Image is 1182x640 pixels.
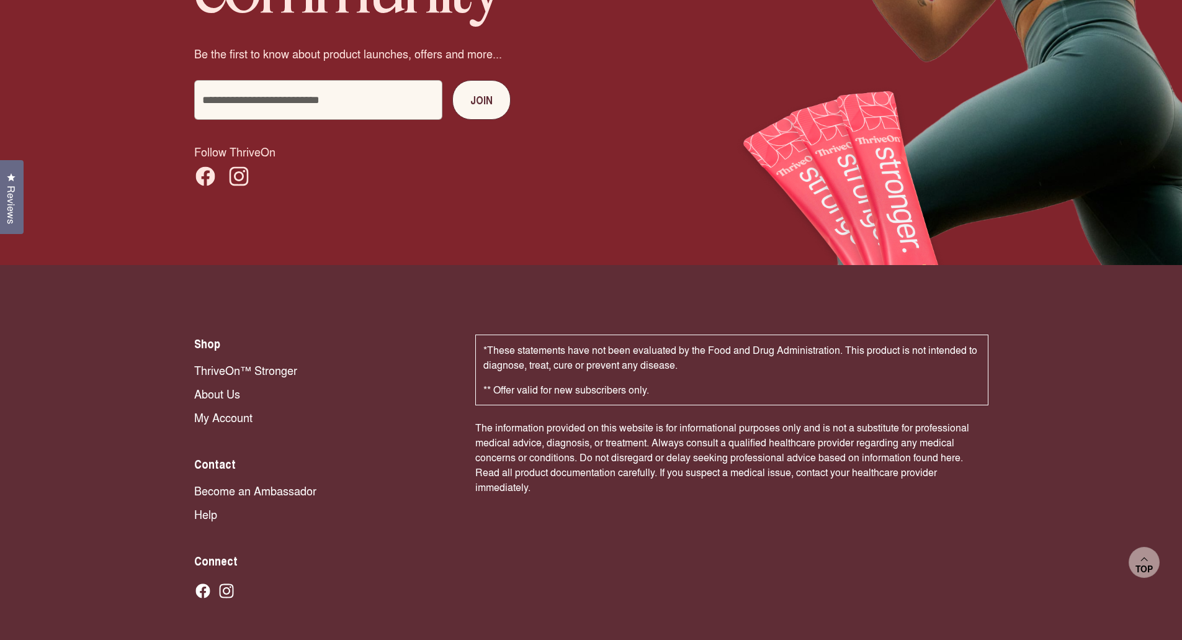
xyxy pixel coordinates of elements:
[194,385,450,402] a: About Us
[3,186,19,224] span: Reviews
[194,145,988,159] p: Follow ThriveOn
[483,343,980,372] p: *These statements have not been evaluated by the Food and Drug Administration. This product is no...
[194,46,740,61] p: Be the first to know about product launches, offers and more...
[194,552,450,569] h2: Connect
[1135,564,1153,575] span: Top
[194,506,450,522] a: Help
[452,80,511,120] button: Join
[194,80,442,120] input: Enter your email address...
[194,482,450,498] a: Become an Ambassador
[475,420,988,495] p: The information provided on this website is for informational purposes only and is not a substitu...
[194,455,450,472] h2: Contact
[194,409,450,425] a: My Account
[194,362,450,378] a: ThriveOn™ Stronger
[194,335,450,352] h2: Shop
[483,382,980,397] p: ** Offer valid for new subscribers only.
